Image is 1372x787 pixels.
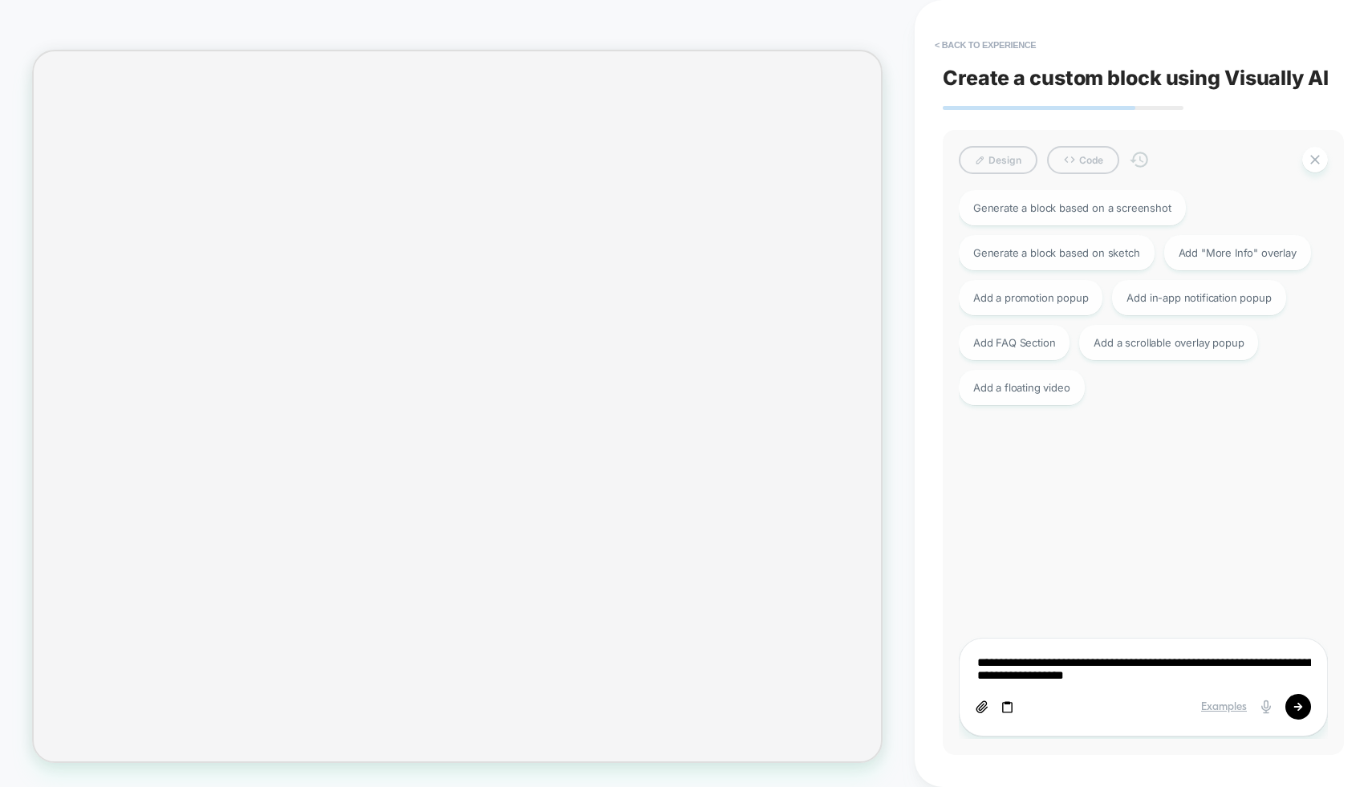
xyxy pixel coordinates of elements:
[959,190,1186,225] div: Generate a block based on a screenshot
[959,370,1085,405] div: Add a floating video
[927,32,1044,58] button: < Back to experience
[959,280,1102,315] div: Add a promotion popup
[1112,280,1285,315] div: Add in-app notification popup
[1201,700,1247,714] div: Examples
[1164,235,1311,270] div: Add "More Info" overlay
[1079,325,1258,360] div: Add a scrollable overlay popup
[943,66,1344,90] span: Create a custom block using Visually AI
[959,325,1070,360] div: Add FAQ Section
[959,235,1155,270] div: Generate a block based on sketch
